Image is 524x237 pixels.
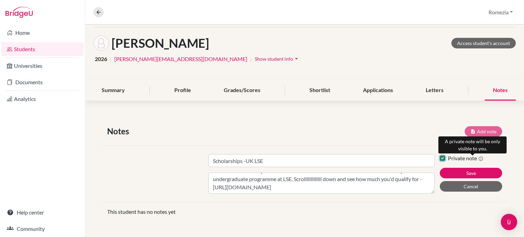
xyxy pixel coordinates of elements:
div: Grades/Scores [216,80,268,101]
div: A private note will be only visible to you. [438,136,507,153]
div: Shortlist [301,80,338,101]
button: Romezia [485,6,516,19]
button: Cancel [440,181,502,192]
a: Home [1,26,84,40]
span: 2026 [95,55,107,63]
div: Notes [485,80,516,101]
label: Private note [448,154,483,162]
button: Save [440,168,502,178]
a: Students [1,42,84,56]
a: Access student's account [451,38,516,48]
span: | [250,55,252,63]
button: Show student infoarrow_drop_down [254,54,300,64]
a: Community [1,222,84,236]
div: Letters [418,80,452,101]
a: Documents [1,75,84,89]
span: Show student info [255,56,293,62]
input: Note title (required) [208,154,435,167]
a: Universities [1,59,84,73]
div: Open Intercom Messenger [501,214,517,230]
a: [PERSON_NAME][EMAIL_ADDRESS][DOMAIN_NAME] [114,55,247,63]
img: Irene Chawla's avatar [93,35,109,51]
div: Summary [93,80,133,101]
a: Help center [1,206,84,219]
div: Applications [355,80,401,101]
button: Add note [465,126,502,137]
i: arrow_drop_down [293,55,300,62]
div: Profile [166,80,199,101]
h1: [PERSON_NAME] [112,36,209,50]
a: Analytics [1,92,84,106]
div: This student has no notes yet [102,208,507,216]
img: Bridge-U [5,7,33,18]
span: Notes [107,125,132,137]
span: | [110,55,112,63]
